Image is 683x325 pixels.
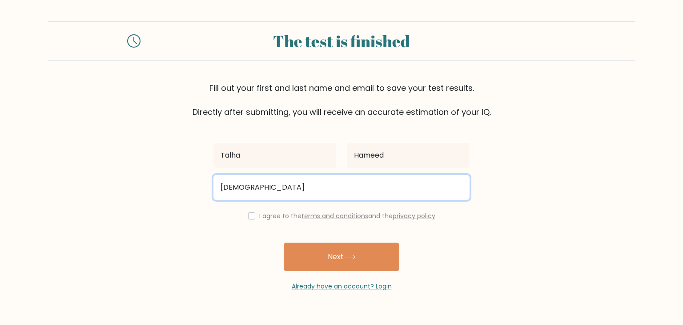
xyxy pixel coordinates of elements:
a: terms and conditions [301,211,368,220]
a: Already have an account? Login [292,282,392,291]
label: I agree to the and the [259,211,435,220]
input: Email [213,175,470,200]
input: First name [213,143,336,168]
a: privacy policy [393,211,435,220]
div: The test is finished [151,29,532,53]
div: Fill out your first and last name and email to save your test results. Directly after submitting,... [48,82,635,118]
button: Next [284,243,399,271]
input: Last name [347,143,470,168]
